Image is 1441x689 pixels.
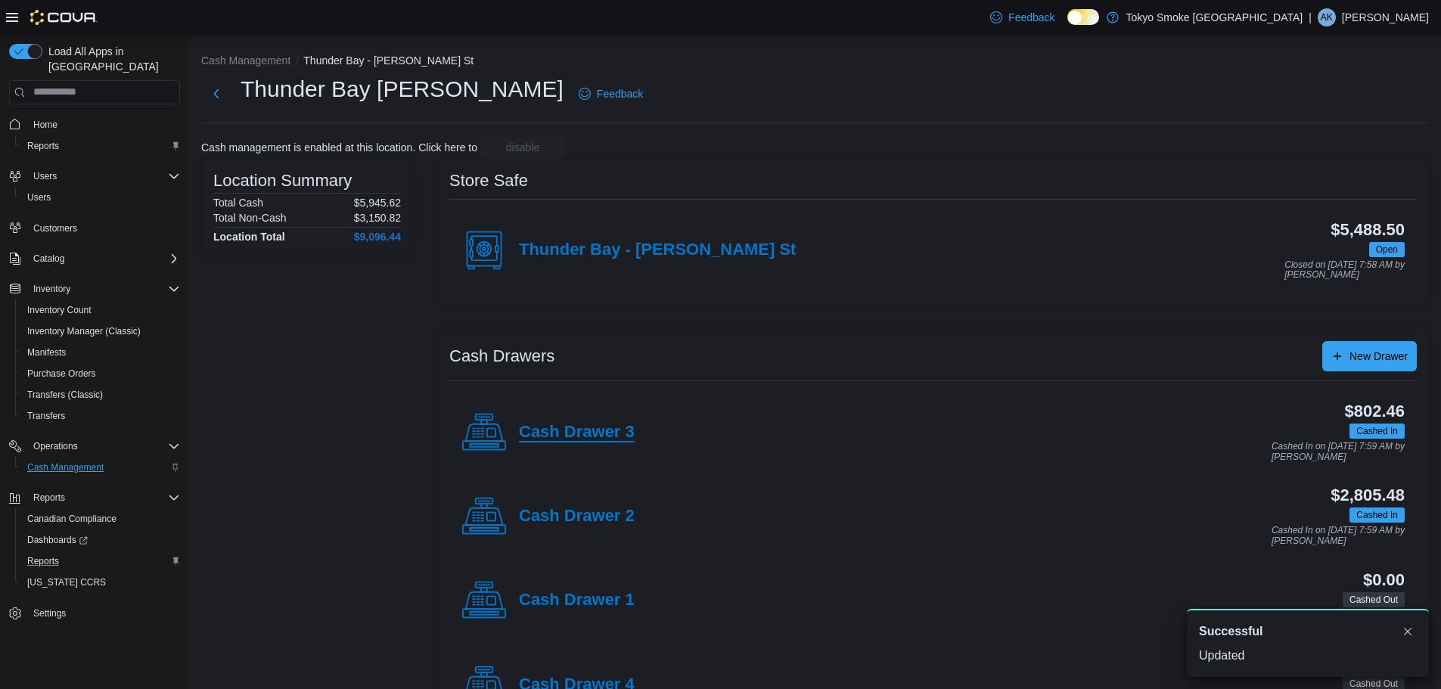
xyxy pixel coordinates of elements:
[21,510,180,528] span: Canadian Compliance
[21,301,180,319] span: Inventory Count
[984,2,1061,33] a: Feedback
[27,280,180,298] span: Inventory
[30,10,98,25] img: Cova
[21,458,180,476] span: Cash Management
[3,113,186,135] button: Home
[15,342,186,363] button: Manifests
[21,137,180,155] span: Reports
[519,591,635,610] h4: Cash Drawer 1
[15,405,186,427] button: Transfers
[1126,8,1303,26] p: Tokyo Smoke [GEOGRAPHIC_DATA]
[3,487,186,508] button: Reports
[1284,260,1405,281] p: Closed on [DATE] 7:58 AM by [PERSON_NAME]
[33,492,65,504] span: Reports
[27,368,96,380] span: Purchase Orders
[21,407,71,425] a: Transfers
[201,79,231,109] button: Next
[27,437,180,455] span: Operations
[1309,8,1312,26] p: |
[15,572,186,593] button: [US_STATE] CCRS
[15,508,186,529] button: Canadian Compliance
[354,212,401,224] p: $3,150.82
[27,489,180,507] span: Reports
[21,322,147,340] a: Inventory Manager (Classic)
[1321,8,1333,26] span: AK
[354,231,401,243] h4: $9,096.44
[21,386,109,404] a: Transfers (Classic)
[27,250,70,268] button: Catalog
[1331,221,1405,239] h3: $5,488.50
[1369,242,1405,257] span: Open
[33,283,70,295] span: Inventory
[15,299,186,321] button: Inventory Count
[21,188,180,206] span: Users
[27,461,104,473] span: Cash Management
[15,363,186,384] button: Purchase Orders
[597,86,643,101] span: Feedback
[213,231,285,243] h4: Location Total
[1067,25,1068,26] span: Dark Mode
[21,386,180,404] span: Transfers (Classic)
[33,119,57,131] span: Home
[1067,9,1099,25] input: Dark Mode
[21,552,180,570] span: Reports
[1318,8,1336,26] div: Andi Kapush
[27,604,180,622] span: Settings
[1199,647,1417,665] div: Updated
[1272,442,1405,462] p: Cashed In on [DATE] 7:59 AM by [PERSON_NAME]
[3,166,186,187] button: Users
[1343,592,1405,607] span: Cashed Out
[27,116,64,134] a: Home
[27,346,66,358] span: Manifests
[27,191,51,203] span: Users
[3,602,186,624] button: Settings
[449,172,528,190] h3: Store Safe
[21,510,123,528] a: Canadian Compliance
[213,172,352,190] h3: Location Summary
[1349,349,1408,364] span: New Drawer
[27,437,84,455] button: Operations
[1363,571,1405,589] h3: $0.00
[21,343,72,362] a: Manifests
[3,278,186,299] button: Inventory
[519,507,635,526] h4: Cash Drawer 2
[27,219,83,237] a: Customers
[21,531,94,549] a: Dashboards
[21,365,102,383] a: Purchase Orders
[27,534,88,546] span: Dashboards
[27,513,116,525] span: Canadian Compliance
[201,53,1429,71] nav: An example of EuiBreadcrumbs
[1322,341,1417,371] button: New Drawer
[27,167,180,185] span: Users
[42,44,180,74] span: Load All Apps in [GEOGRAPHIC_DATA]
[21,552,65,570] a: Reports
[27,389,103,401] span: Transfers (Classic)
[33,222,77,234] span: Customers
[27,325,141,337] span: Inventory Manager (Classic)
[1345,402,1405,421] h3: $802.46
[15,321,186,342] button: Inventory Manager (Classic)
[1399,622,1417,641] button: Dismiss toast
[15,529,186,551] a: Dashboards
[15,187,186,208] button: Users
[1349,507,1405,523] span: Cashed In
[27,604,72,622] a: Settings
[506,140,539,155] span: disable
[1342,8,1429,26] p: [PERSON_NAME]
[33,253,64,265] span: Catalog
[15,457,186,478] button: Cash Management
[519,423,635,442] h4: Cash Drawer 3
[33,607,66,619] span: Settings
[21,458,110,476] a: Cash Management
[1199,622,1262,641] span: Successful
[519,241,796,260] h4: Thunder Bay - [PERSON_NAME] St
[1376,243,1398,256] span: Open
[27,410,65,422] span: Transfers
[21,531,180,549] span: Dashboards
[213,197,263,209] h6: Total Cash
[15,135,186,157] button: Reports
[15,384,186,405] button: Transfers (Classic)
[573,79,649,109] a: Feedback
[449,347,554,365] h3: Cash Drawers
[21,301,98,319] a: Inventory Count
